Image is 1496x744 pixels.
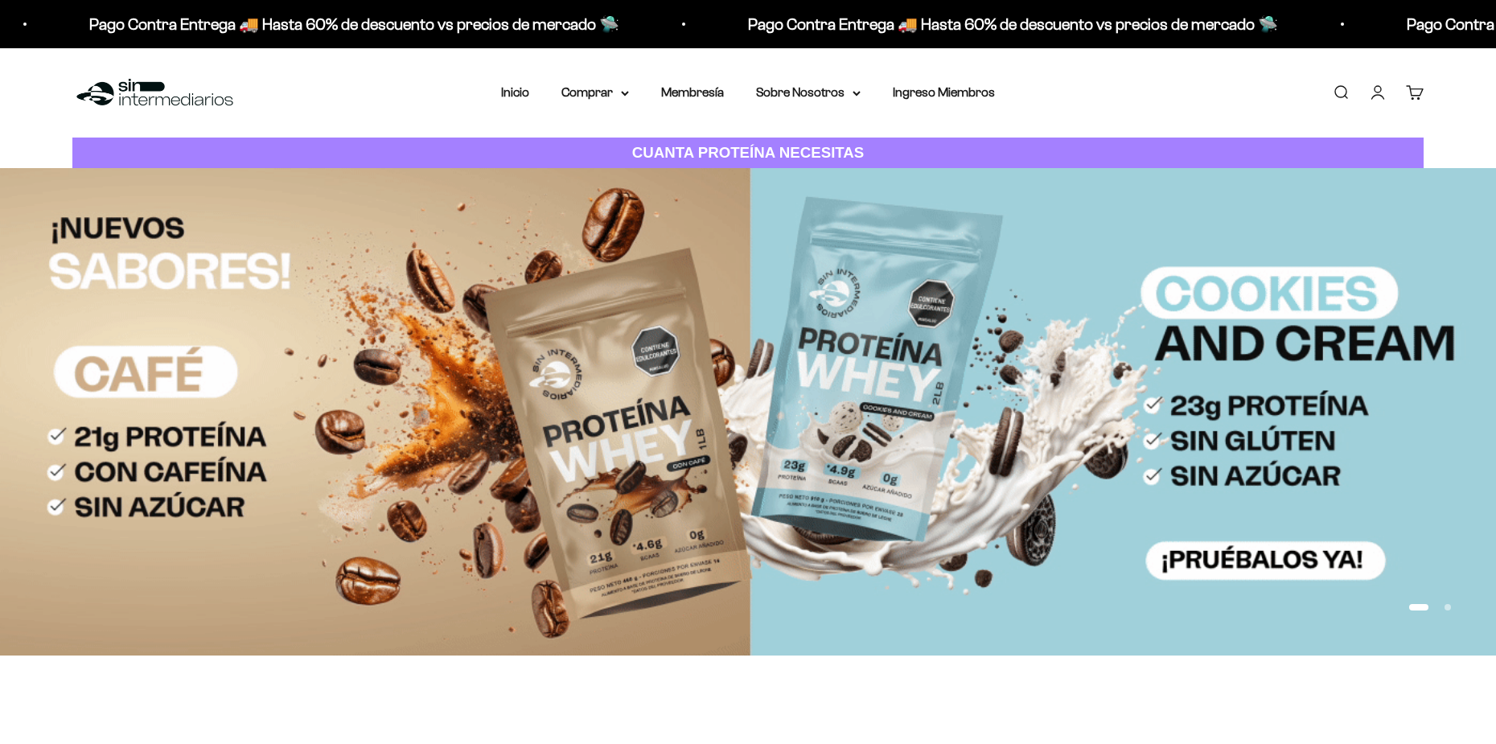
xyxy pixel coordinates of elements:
a: CUANTA PROTEÍNA NECESITAS [72,138,1424,169]
summary: Sobre Nosotros [756,82,861,103]
strong: CUANTA PROTEÍNA NECESITAS [632,144,865,161]
summary: Comprar [561,82,629,103]
p: Pago Contra Entrega 🚚 Hasta 60% de descuento vs precios de mercado 🛸 [744,11,1274,37]
a: Inicio [501,85,529,99]
a: Ingreso Miembros [893,85,995,99]
a: Membresía [661,85,724,99]
p: Pago Contra Entrega 🚚 Hasta 60% de descuento vs precios de mercado 🛸 [85,11,615,37]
